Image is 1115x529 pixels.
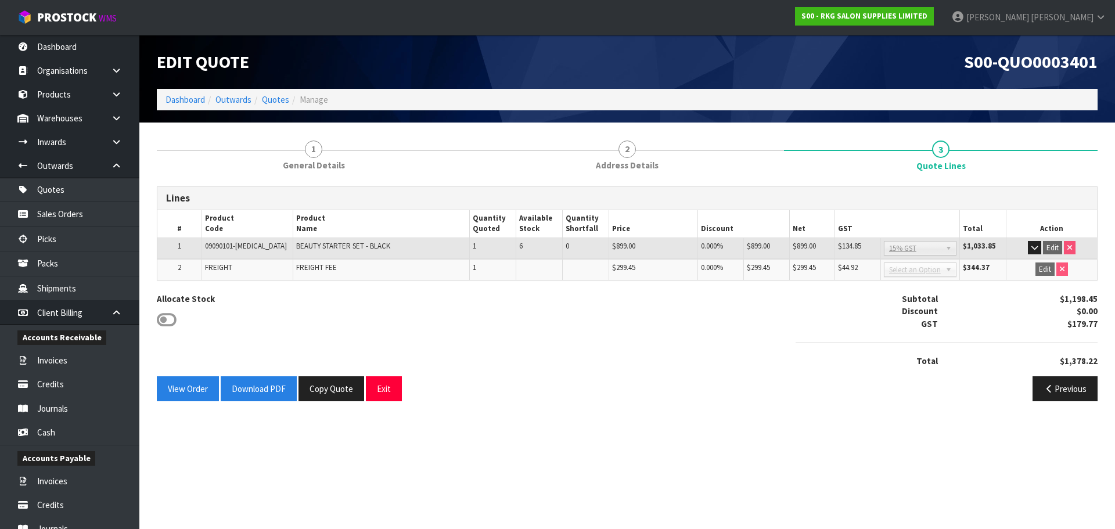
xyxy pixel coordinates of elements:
[157,51,249,73] span: Edit Quote
[966,12,1029,23] span: [PERSON_NAME]
[964,51,1098,73] span: S00-QUO0003401
[296,241,390,251] span: BEAUTY STARTER SET - BLACK
[959,210,1006,237] th: Total
[612,241,635,251] span: $899.00
[932,141,949,158] span: 3
[296,262,337,272] span: FREIGHT FEE
[612,262,635,272] span: $299.45
[838,241,861,251] span: $134.85
[609,210,698,237] th: Price
[516,210,562,237] th: Available Stock
[470,210,516,237] th: Quantity Quoted
[747,262,770,272] span: $299.45
[1077,305,1098,316] strong: $0.00
[916,160,966,172] span: Quote Lines
[1060,355,1098,366] strong: $1,378.22
[1033,376,1098,401] button: Previous
[801,11,927,21] strong: S00 - RKG SALON SUPPLIES LIMITED
[157,210,202,237] th: #
[157,293,215,305] label: Allocate Stock
[838,262,858,272] span: $44.92
[747,241,770,251] span: $899.00
[698,259,744,280] td: %
[205,241,287,251] span: 09090101-[MEDICAL_DATA]
[293,210,469,237] th: Product Name
[519,241,523,251] span: 6
[37,10,96,25] span: ProStock
[963,241,996,251] strong: $1,033.85
[202,210,293,237] th: Product Code
[701,262,717,272] span: 0.000
[283,159,345,171] span: General Details
[205,262,232,272] span: FREIGHT
[166,193,1088,204] h3: Lines
[1006,210,1097,237] th: Action
[366,376,402,401] button: Exit
[221,376,297,401] button: Download PDF
[562,210,609,237] th: Quantity Shortfall
[701,241,723,251] span: 0.000%
[1035,262,1055,276] button: Edit
[17,451,95,466] span: Accounts Payable
[789,210,835,237] th: Net
[902,305,938,316] strong: Discount
[1043,241,1062,255] button: Edit
[795,7,934,26] a: S00 - RKG SALON SUPPLIES LIMITED
[963,262,990,272] strong: $344.37
[215,94,251,105] a: Outwards
[178,241,181,251] span: 1
[178,262,181,272] span: 2
[1060,293,1098,304] strong: $1,198.45
[473,241,476,251] span: 1
[889,242,941,255] span: 15% GST
[916,355,938,366] strong: Total
[793,241,816,251] span: $899.00
[1067,318,1098,329] strong: $179.77
[698,210,789,237] th: Discount
[793,262,816,272] span: $299.45
[889,263,941,277] span: Select an Option
[305,141,322,158] span: 1
[99,13,117,24] small: WMS
[17,10,32,24] img: cube-alt.png
[262,94,289,105] a: Quotes
[902,293,938,304] strong: Subtotal
[300,94,328,105] span: Manage
[298,376,364,401] button: Copy Quote
[566,241,569,251] span: 0
[157,376,219,401] button: View Order
[473,262,476,272] span: 1
[157,178,1098,410] span: Quote Lines
[1031,12,1094,23] span: [PERSON_NAME]
[166,94,205,105] a: Dashboard
[17,330,106,345] span: Accounts Receivable
[835,210,960,237] th: GST
[596,159,659,171] span: Address Details
[618,141,636,158] span: 2
[921,318,938,329] strong: GST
